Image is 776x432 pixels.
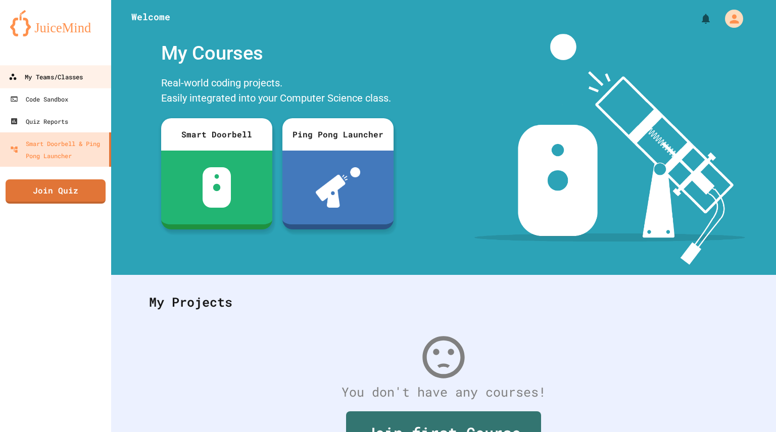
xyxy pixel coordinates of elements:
div: Smart Doorbell [161,118,272,151]
div: You don't have any courses! [139,382,748,402]
div: My Account [714,7,746,30]
div: My Courses [156,34,399,73]
div: Smart Doorbell & Ping Pong Launcher [10,137,105,162]
img: ppl-with-ball.png [316,167,361,208]
div: My Teams/Classes [9,71,83,83]
div: My Projects [139,282,748,322]
img: logo-orange.svg [10,10,101,36]
div: Code Sandbox [10,93,68,105]
div: My Notifications [681,10,714,27]
div: Real-world coding projects. Easily integrated into your Computer Science class. [156,73,399,111]
img: sdb-white.svg [203,167,231,208]
div: Quiz Reports [10,115,68,127]
div: Ping Pong Launcher [282,118,394,151]
a: Join Quiz [6,179,106,204]
img: banner-image-my-projects.png [474,34,745,265]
